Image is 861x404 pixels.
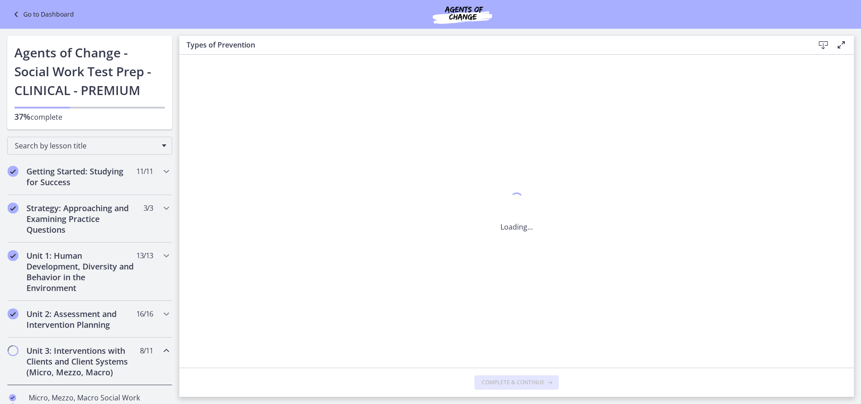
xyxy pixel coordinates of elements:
i: Completed [8,203,18,213]
span: Complete & continue [482,379,544,386]
span: Search by lesson title [15,141,157,151]
span: 11 / 11 [136,166,153,177]
span: 16 / 16 [136,308,153,319]
button: Complete & continue [474,375,559,390]
h2: Unit 3: Interventions with Clients and Client Systems (Micro, Mezzo, Macro) [26,345,136,378]
i: Completed [8,308,18,319]
h2: Getting Started: Studying for Success [26,166,136,187]
img: Agents of Change [409,4,516,25]
h1: Agents of Change - Social Work Test Prep - CLINICAL - PREMIUM [14,43,165,100]
span: 37% [14,111,30,122]
h2: Strategy: Approaching and Examining Practice Questions [26,203,136,235]
h3: Types of Prevention [187,39,800,50]
h2: Unit 1: Human Development, Diversity and Behavior in the Environment [26,250,136,293]
i: Completed [8,166,18,177]
span: 3 / 3 [143,203,153,213]
p: Loading... [500,222,533,232]
a: Go to Dashboard [11,9,74,20]
p: complete [14,111,165,122]
div: Search by lesson title [7,137,172,155]
span: 13 / 13 [136,250,153,261]
div: 1 [500,190,533,211]
h2: Unit 2: Assessment and Intervention Planning [26,308,136,330]
i: Completed [8,250,18,261]
span: 8 / 11 [140,345,153,356]
i: Completed [9,394,16,401]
